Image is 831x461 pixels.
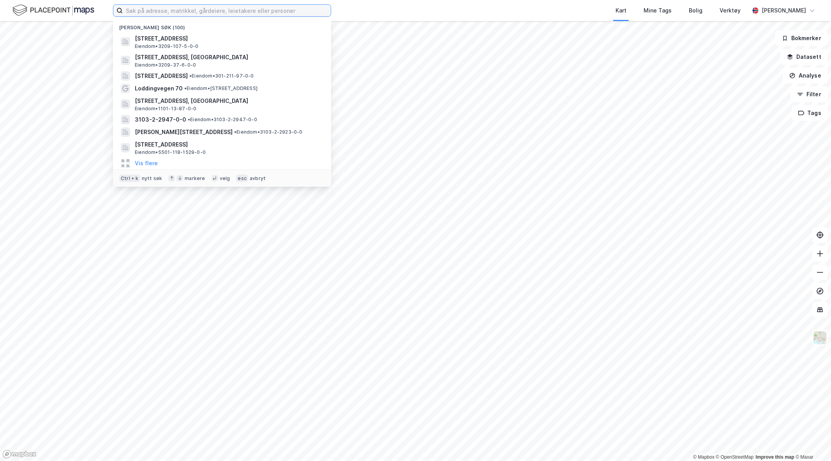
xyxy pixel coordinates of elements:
[135,106,196,112] span: Eiendom • 1101-13-87-0-0
[119,175,140,182] div: Ctrl + k
[792,424,831,461] iframe: Chat Widget
[783,68,828,83] button: Analyse
[185,175,205,182] div: markere
[135,43,198,49] span: Eiendom • 3209-107-5-0-0
[693,454,715,460] a: Mapbox
[135,127,233,137] span: [PERSON_NAME][STREET_ADDRESS]
[142,175,162,182] div: nytt søk
[250,175,266,182] div: avbryt
[135,53,322,62] span: [STREET_ADDRESS], [GEOGRAPHIC_DATA]
[756,454,794,460] a: Improve this map
[813,330,827,345] img: Z
[644,6,672,15] div: Mine Tags
[184,85,187,91] span: •
[135,149,206,155] span: Eiendom • 5501-118-1529-0-0
[220,175,230,182] div: velg
[188,117,257,123] span: Eiendom • 3103-2-2947-0-0
[762,6,806,15] div: [PERSON_NAME]
[135,140,322,149] span: [STREET_ADDRESS]
[616,6,626,15] div: Kart
[123,5,331,16] input: Søk på adresse, matrikkel, gårdeiere, leietakere eller personer
[135,159,158,168] button: Vis flere
[135,115,186,124] span: 3103-2-2947-0-0
[189,73,254,79] span: Eiendom • 301-211-97-0-0
[689,6,702,15] div: Bolig
[792,424,831,461] div: Kontrollprogram for chat
[135,62,196,68] span: Eiendom • 3209-37-6-0-0
[775,30,828,46] button: Bokmerker
[792,105,828,121] button: Tags
[135,84,183,93] span: Loddingvegen 70
[716,454,754,460] a: OpenStreetMap
[236,175,248,182] div: esc
[135,96,322,106] span: [STREET_ADDRESS], [GEOGRAPHIC_DATA]
[234,129,303,135] span: Eiendom • 3103-2-2923-0-0
[135,34,322,43] span: [STREET_ADDRESS]
[790,87,828,102] button: Filter
[12,4,94,17] img: logo.f888ab2527a4732fd821a326f86c7f29.svg
[135,71,188,81] span: [STREET_ADDRESS]
[189,73,192,79] span: •
[234,129,236,135] span: •
[184,85,258,92] span: Eiendom • [STREET_ADDRESS]
[2,450,37,459] a: Mapbox homepage
[720,6,741,15] div: Verktøy
[113,18,331,32] div: [PERSON_NAME] søk (100)
[188,117,190,122] span: •
[780,49,828,65] button: Datasett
